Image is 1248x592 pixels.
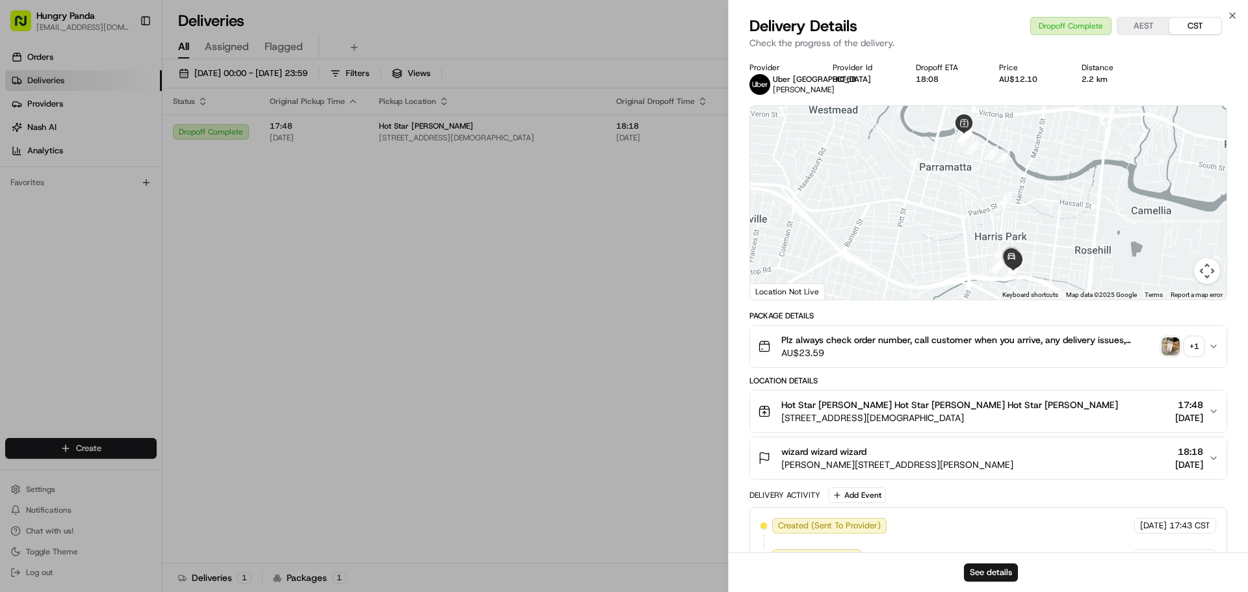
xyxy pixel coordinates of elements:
span: AU$23.59 [781,346,1156,359]
img: 4281594248423_2fcf9dad9f2a874258b8_72.png [27,124,51,148]
button: BCF6B [833,74,856,84]
span: Not Assigned Driver [778,551,855,563]
img: Asif Zaman Khan [13,224,34,245]
button: Add Event [828,487,886,503]
span: 18:18 [1175,445,1203,458]
button: photo_proof_of_pickup image+1 [1162,337,1203,355]
span: [DATE] [1175,411,1203,424]
button: Hot Star [PERSON_NAME] Hot Star [PERSON_NAME] Hot Star [PERSON_NAME][STREET_ADDRESS][DEMOGRAPHIC_... [750,391,1227,432]
img: uber-new-logo.jpeg [749,74,770,95]
p: Check the progress of the delivery. [749,36,1227,49]
button: See details [964,563,1018,582]
img: 1736555255976-a54dd68f-1ca7-489b-9aae-adbdc363a1c4 [13,124,36,148]
span: Pylon [129,322,157,332]
img: Google [753,283,796,300]
span: Hot Star [PERSON_NAME] Hot Star [PERSON_NAME] Hot Star [PERSON_NAME] [781,398,1118,411]
div: 18:08 [916,74,978,84]
div: 9 [998,192,1012,206]
span: Created (Sent To Provider) [778,520,881,532]
div: Start new chat [58,124,213,137]
button: Start new chat [221,128,237,144]
div: 12 [989,259,1004,273]
div: AU$12.10 [999,74,1061,84]
span: [PERSON_NAME][STREET_ADDRESS][PERSON_NAME] [781,458,1013,471]
span: [PERSON_NAME] [40,237,105,247]
span: 17:48 [1175,398,1203,411]
div: 4 [958,127,972,141]
span: Delivery Details [749,16,857,36]
span: 8月15日 [50,201,81,212]
div: We're available if you need us! [58,137,179,148]
span: 17:43 CST [1169,551,1210,563]
a: Powered byPylon [92,322,157,332]
button: Keyboard shortcuts [1002,290,1058,300]
button: See all [201,166,237,182]
div: 7 [984,146,998,160]
span: wizard wizard wizard [781,445,866,458]
div: Package Details [749,311,1227,321]
div: 6 [965,140,979,154]
a: Open this area in Google Maps (opens a new window) [753,283,796,300]
div: Provider [749,62,812,73]
input: Clear [34,84,214,97]
div: 💻 [110,292,120,302]
span: 17:43 CST [1169,520,1210,532]
button: AEST [1117,18,1169,34]
p: Welcome 👋 [13,52,237,73]
div: 2.2 km [1082,74,1144,84]
span: [STREET_ADDRESS][DEMOGRAPHIC_DATA] [781,411,1118,424]
a: 💻API Documentation [105,285,214,309]
span: [DATE] [1140,520,1167,532]
div: Price [999,62,1061,73]
a: 📗Knowledge Base [8,285,105,309]
div: Dropoff ETA [916,62,978,73]
span: 8月7日 [115,237,140,247]
span: API Documentation [123,290,209,303]
span: • [43,201,47,212]
span: [DATE] [1175,458,1203,471]
div: 📗 [13,292,23,302]
span: Plz always check order number, call customer when you arrive, any delivery issues, Contact WhatsA... [781,333,1156,346]
div: + 1 [1185,337,1203,355]
div: 5 [957,128,972,142]
img: 1736555255976-a54dd68f-1ca7-489b-9aae-adbdc363a1c4 [26,237,36,248]
div: Delivery Activity [749,490,820,500]
div: 13 [1004,264,1019,278]
a: Terms [1145,291,1163,298]
div: Provider Id [833,62,895,73]
button: Plz always check order number, call customer when you arrive, any delivery issues, Contact WhatsA... [750,326,1227,367]
div: 11 [989,257,1004,272]
div: 10 [991,248,1005,262]
img: Nash [13,13,39,39]
span: • [108,237,112,247]
img: photo_proof_of_pickup image [1162,337,1180,355]
div: Location Not Live [750,283,825,300]
span: Map data ©2025 Google [1066,291,1137,298]
button: CST [1169,18,1221,34]
button: wizard wizard wizard[PERSON_NAME][STREET_ADDRESS][PERSON_NAME]18:18[DATE] [750,437,1227,479]
button: Map camera controls [1194,258,1220,284]
a: Report a map error [1171,291,1223,298]
span: [PERSON_NAME] [773,84,835,95]
div: Past conversations [13,169,83,179]
div: 8 [996,149,1010,163]
span: [DATE] [1140,551,1167,563]
span: Knowledge Base [26,290,99,303]
div: Distance [1082,62,1144,73]
div: Location Details [749,376,1227,386]
span: Uber [GEOGRAPHIC_DATA] [773,74,871,84]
